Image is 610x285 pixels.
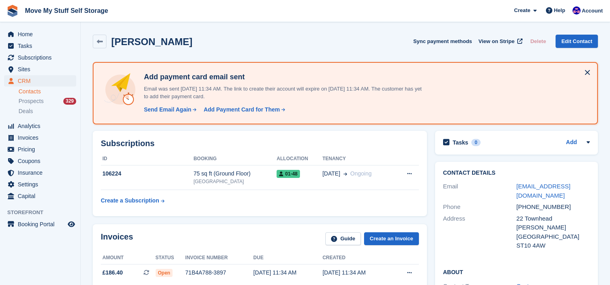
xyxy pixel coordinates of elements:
[323,169,340,178] span: [DATE]
[185,268,254,277] div: 71B4A788-3897
[277,153,322,165] th: Allocation
[527,35,549,48] button: Delete
[101,193,164,208] a: Create a Subscription
[4,40,76,52] a: menu
[6,5,19,17] img: stora-icon-8386f47178a22dfd0bd8f6a31ec36ba5ce8667c1dd55bd0f319d3a0aa187defe.svg
[18,179,66,190] span: Settings
[194,169,277,178] div: 75 sq ft (Ground Floor)
[323,153,394,165] th: Tenancy
[111,36,192,47] h2: [PERSON_NAME]
[4,190,76,202] a: menu
[194,153,277,165] th: Booking
[4,179,76,190] a: menu
[253,268,323,277] div: [DATE] 11:34 AM
[63,98,76,105] div: 329
[204,105,280,114] div: Add Payment Card for Them
[475,35,524,48] a: View on Stripe
[67,219,76,229] a: Preview store
[19,97,44,105] span: Prospects
[516,202,590,212] div: [PHONE_NUMBER]
[18,155,66,167] span: Coupons
[18,52,66,63] span: Subscriptions
[4,120,76,132] a: menu
[18,144,66,155] span: Pricing
[350,170,372,177] span: Ongoing
[573,6,581,14] img: Jade Whetnall
[516,214,590,223] div: 22 Townhead
[325,232,361,246] a: Guide
[103,72,137,107] img: add-payment-card-4dbda4983b697a7845d177d07a5d71e8a16f1ec00487972de202a45f1e8132f5.svg
[19,107,76,116] a: Deals
[101,232,133,246] h2: Invoices
[101,153,194,165] th: ID
[18,75,66,87] span: CRM
[323,268,392,277] div: [DATE] 11:34 AM
[364,232,419,246] a: Create an Invoice
[185,252,254,264] th: Invoice number
[516,183,570,199] a: [EMAIL_ADDRESS][DOMAIN_NAME]
[18,120,66,132] span: Analytics
[556,35,598,48] a: Edit Contact
[144,105,192,114] div: Send Email Again
[4,155,76,167] a: menu
[101,252,156,264] th: Amount
[18,167,66,178] span: Insurance
[102,268,123,277] span: £186.40
[4,219,76,230] a: menu
[443,182,516,200] div: Email
[4,167,76,178] a: menu
[200,105,286,114] a: Add Payment Card for Them
[18,29,66,40] span: Home
[443,268,590,276] h2: About
[514,6,530,14] span: Create
[18,64,66,75] span: Sites
[413,35,472,48] button: Sync payment methods
[516,223,590,232] div: [PERSON_NAME]
[101,139,419,148] h2: Subscriptions
[453,139,468,146] h2: Tasks
[277,170,300,178] span: 01-48
[19,88,76,95] a: Contacts
[141,72,423,82] h4: Add payment card email sent
[516,241,590,250] div: ST10 4AW
[19,107,33,115] span: Deals
[4,29,76,40] a: menu
[18,132,66,143] span: Invoices
[194,178,277,185] div: [GEOGRAPHIC_DATA]
[471,139,481,146] div: 0
[101,196,159,205] div: Create a Subscription
[566,138,577,147] a: Add
[156,252,185,264] th: Status
[7,209,80,217] span: Storefront
[323,252,392,264] th: Created
[4,52,76,63] a: menu
[19,97,76,105] a: Prospects 329
[443,202,516,212] div: Phone
[253,252,323,264] th: Due
[4,132,76,143] a: menu
[582,7,603,15] span: Account
[18,40,66,52] span: Tasks
[443,214,516,250] div: Address
[4,75,76,87] a: menu
[479,37,514,45] span: View on Stripe
[4,64,76,75] a: menu
[18,219,66,230] span: Booking Portal
[141,85,423,101] p: Email was sent [DATE] 11:34 AM. The link to create their account will expire on [DATE] 11:34 AM. ...
[516,232,590,242] div: [GEOGRAPHIC_DATA]
[22,4,111,17] a: Move My Stuff Self Storage
[443,170,590,176] h2: Contact Details
[4,144,76,155] a: menu
[18,190,66,202] span: Capital
[156,269,173,277] span: Open
[554,6,565,14] span: Help
[101,169,194,178] div: 106224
